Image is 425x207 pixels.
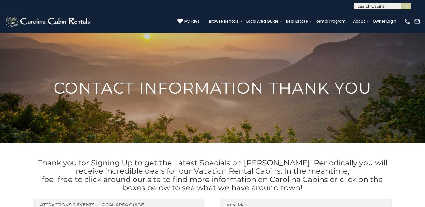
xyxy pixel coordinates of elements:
[404,18,411,25] img: phone-regular-white.png
[5,15,92,28] img: White-1-2.png
[414,18,420,25] img: mail-regular-white.png
[350,17,368,26] a: About
[313,17,349,26] a: Rental Program
[206,17,242,26] a: Browse Rentals
[33,159,392,192] h3: Thank you for Signing Up to get the Latest Specials on [PERSON_NAME]! Periodically you will recei...
[177,18,199,25] a: My Favs
[243,17,282,26] a: Local Area Guide
[283,17,311,26] a: Real Estate
[184,19,199,24] span: My Favs
[370,17,399,26] a: Owner Login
